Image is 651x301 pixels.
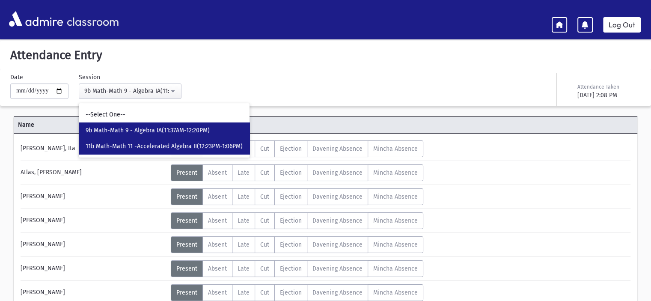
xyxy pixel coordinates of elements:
div: [DATE] 2:08 PM [577,91,639,100]
span: Absent [208,193,227,200]
div: [PERSON_NAME] [16,284,171,301]
span: Mincha Absence [373,217,418,224]
span: Mincha Absence [373,289,418,296]
span: Absent [208,265,227,272]
span: Absent [208,289,227,296]
span: Present [176,265,197,272]
img: AdmirePro [7,9,65,29]
span: Davening Absence [312,193,363,200]
span: Absent [208,169,227,176]
span: Cut [260,145,269,152]
span: Davening Absence [312,169,363,176]
span: Cut [260,193,269,200]
span: Absent [208,241,227,248]
span: Mincha Absence [373,169,418,176]
span: Davening Absence [312,217,363,224]
span: --Select One-- [86,110,125,119]
span: Cut [260,265,269,272]
span: Present [176,169,197,176]
span: Present [176,217,197,224]
span: Davening Absence [312,241,363,248]
span: Davening Absence [312,145,363,152]
button: 9b Math-Math 9 - Algebra IA(11:37AM-12:20PM) [79,83,181,99]
div: AttTypes [171,164,423,181]
label: Date [10,73,23,82]
span: Late [238,169,250,176]
div: AttTypes [171,236,423,253]
span: Name [14,120,169,129]
span: Cut [260,241,269,248]
span: Cut [260,169,269,176]
div: [PERSON_NAME] [16,212,171,229]
div: AttTypes [171,260,423,277]
div: [PERSON_NAME] [16,236,171,253]
span: Mincha Absence [373,193,418,200]
span: Late [238,265,250,272]
label: Session [79,73,100,82]
h5: Attendance Entry [7,48,644,63]
span: Ejection [280,145,302,152]
span: Mincha Absence [373,241,418,248]
span: Present [176,241,197,248]
span: Late [238,217,250,224]
span: Late [238,241,250,248]
span: Absent [208,217,227,224]
div: AttTypes [171,284,423,301]
span: 9b Math-Math 9 - Algebra IA(11:37AM-12:20PM) [86,126,210,135]
div: AttTypes [171,140,423,157]
span: Ejection [280,169,302,176]
div: [PERSON_NAME] [16,260,171,277]
span: Cut [260,217,269,224]
span: Ejection [280,217,302,224]
div: AttTypes [171,188,423,205]
span: Ejection [280,193,302,200]
div: Attendance Taken [577,83,639,91]
span: Mincha Absence [373,265,418,272]
span: Mincha Absence [373,145,418,152]
div: 9b Math-Math 9 - Algebra IA(11:37AM-12:20PM) [84,86,169,95]
span: Cut [260,289,269,296]
span: Ejection [280,241,302,248]
a: Log Out [603,17,641,33]
div: [PERSON_NAME] [16,188,171,205]
span: Present [176,193,197,200]
span: Present [176,289,197,296]
div: AttTypes [171,212,423,229]
span: Late [238,193,250,200]
span: classroom [65,8,119,30]
span: Late [238,289,250,296]
div: Atlas, [PERSON_NAME] [16,164,171,181]
div: [PERSON_NAME], Ita [16,140,171,157]
span: 11b Math-Math 11 -Accelerated Algebra II(12:23PM-1:06PM) [86,142,243,151]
